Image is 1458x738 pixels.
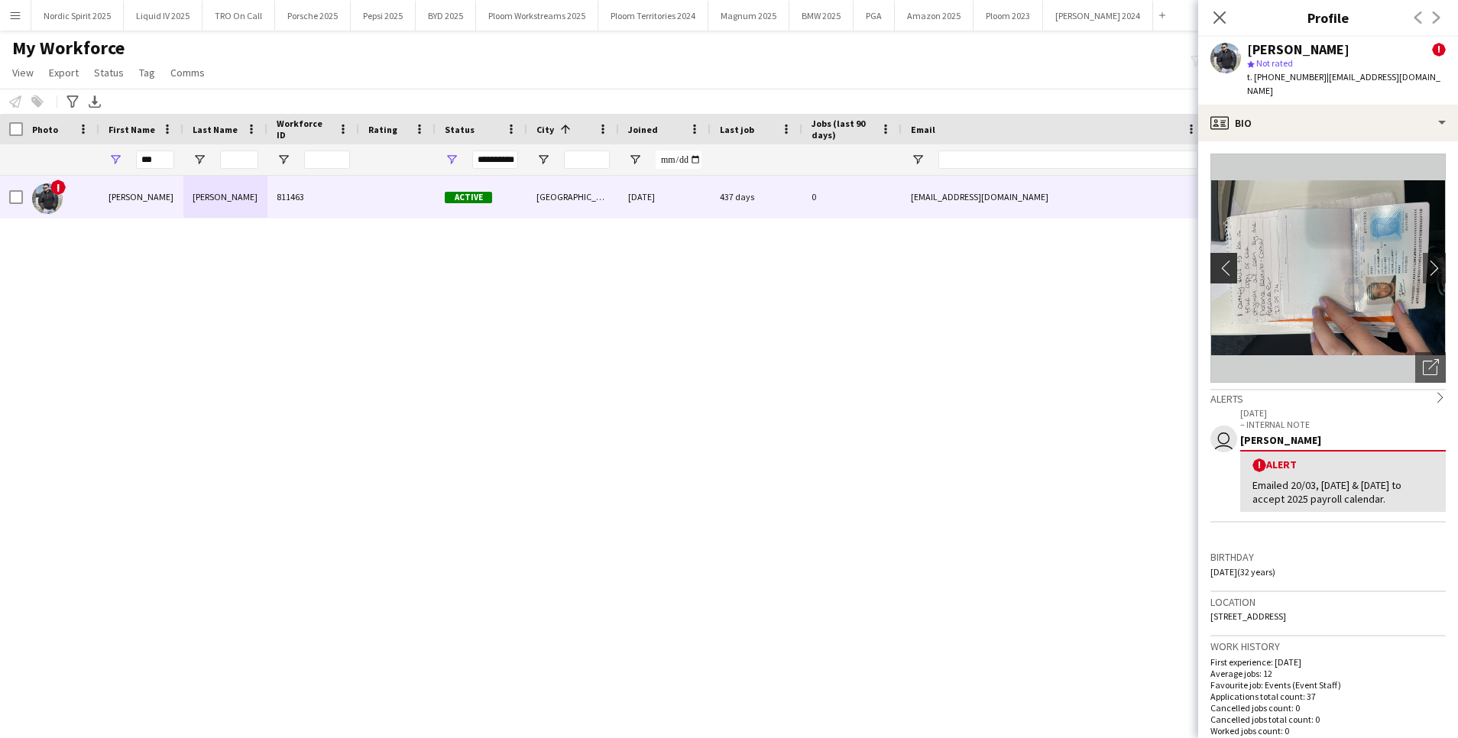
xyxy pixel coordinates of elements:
[598,1,708,31] button: Ploom Territories 2024
[1210,550,1446,564] h3: Birthday
[902,176,1207,218] div: [EMAIL_ADDRESS][DOMAIN_NAME]
[136,151,174,169] input: First Name Filter Input
[1043,1,1153,31] button: [PERSON_NAME] 2024
[628,153,642,167] button: Open Filter Menu
[109,153,122,167] button: Open Filter Menu
[351,1,416,31] button: Pepsi 2025
[1210,154,1446,383] img: Crew avatar or photo
[277,118,332,141] span: Workforce ID
[1252,458,1266,472] span: !
[304,151,350,169] input: Workforce ID Filter Input
[368,124,397,135] span: Rating
[1210,725,1446,736] p: Worked jobs count: 0
[193,153,206,167] button: Open Filter Menu
[536,153,550,167] button: Open Filter Menu
[1210,566,1275,578] span: [DATE] (32 years)
[49,66,79,79] span: Export
[88,63,130,83] a: Status
[1210,610,1286,622] span: [STREET_ADDRESS]
[812,118,874,141] span: Jobs (last 90 days)
[628,124,658,135] span: Joined
[1210,656,1446,668] p: First experience: [DATE]
[1210,389,1446,406] div: Alerts
[1198,105,1458,141] div: Bio
[31,1,124,31] button: Nordic Spirit 2025
[43,63,85,83] a: Export
[267,176,359,218] div: 811463
[1210,714,1446,725] p: Cancelled jobs total count: 0
[164,63,211,83] a: Comms
[50,180,66,195] span: !
[911,153,925,167] button: Open Filter Menu
[720,124,754,135] span: Last job
[1210,639,1446,653] h3: Work history
[170,66,205,79] span: Comms
[536,124,554,135] span: City
[564,151,610,169] input: City Filter Input
[6,63,40,83] a: View
[711,176,802,218] div: 437 days
[1198,8,1458,28] h3: Profile
[1210,691,1446,702] p: Applications total count: 37
[708,1,789,31] button: Magnum 2025
[445,124,475,135] span: Status
[86,92,104,111] app-action-btn: Export XLSX
[445,153,458,167] button: Open Filter Menu
[911,124,935,135] span: Email
[1415,352,1446,383] div: Open photos pop-in
[109,124,155,135] span: First Name
[183,176,267,218] div: [PERSON_NAME]
[63,92,82,111] app-action-btn: Advanced filters
[1210,668,1446,679] p: Average jobs: 12
[1247,71,1440,96] span: | [EMAIL_ADDRESS][DOMAIN_NAME]
[1210,679,1446,691] p: Favourite job: Events (Event Staff)
[527,176,619,218] div: [GEOGRAPHIC_DATA]
[619,176,711,218] div: [DATE]
[99,176,183,218] div: [PERSON_NAME]
[974,1,1043,31] button: Ploom 2023
[275,1,351,31] button: Porsche 2025
[656,151,701,169] input: Joined Filter Input
[32,124,58,135] span: Photo
[1240,407,1446,419] p: [DATE]
[445,192,492,203] span: Active
[1252,458,1434,472] div: Alert
[12,66,34,79] span: View
[802,176,902,218] div: 0
[1256,57,1293,69] span: Not rated
[202,1,275,31] button: TRO On Call
[476,1,598,31] button: Ploom Workstreams 2025
[1247,43,1349,57] div: [PERSON_NAME]
[220,151,258,169] input: Last Name Filter Input
[277,153,290,167] button: Open Filter Menu
[895,1,974,31] button: Amazon 2025
[938,151,1198,169] input: Email Filter Input
[1240,419,1446,430] p: – INTERNAL NOTE
[124,1,202,31] button: Liquid IV 2025
[1210,595,1446,609] h3: Location
[94,66,124,79] span: Status
[1247,71,1327,83] span: t. [PHONE_NUMBER]
[1252,478,1434,506] div: Emailed 20/03, [DATE] & [DATE] to accept 2025 payroll calendar.
[1432,43,1446,57] span: !
[1210,702,1446,714] p: Cancelled jobs count: 0
[854,1,895,31] button: PGA
[12,37,125,60] span: My Workforce
[789,1,854,31] button: BMW 2025
[416,1,476,31] button: BYD 2025
[133,63,161,83] a: Tag
[1240,433,1446,447] div: [PERSON_NAME]
[139,66,155,79] span: Tag
[32,183,63,214] img: Jay Desai
[193,124,238,135] span: Last Name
